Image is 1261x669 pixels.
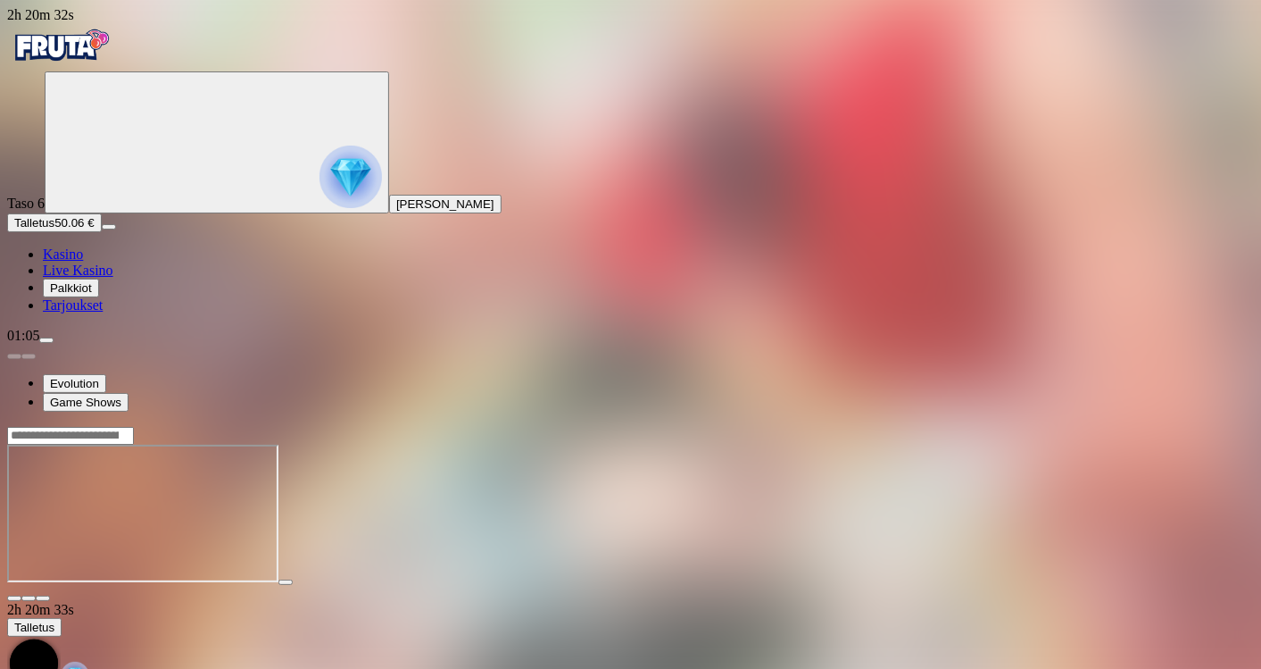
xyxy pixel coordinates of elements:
[7,328,39,343] span: 01:05
[389,195,502,213] button: [PERSON_NAME]
[14,216,54,230] span: Talletus
[7,196,45,211] span: Taso 6
[50,377,99,390] span: Evolution
[54,216,94,230] span: 50.06 €
[14,621,54,634] span: Talletus
[7,618,62,637] button: Talletus
[21,354,36,359] button: next slide
[43,297,103,313] span: Tarjoukset
[45,71,389,213] button: reward progress
[39,338,54,343] button: menu
[7,213,102,232] button: Talletusplus icon50.06 €
[43,247,83,262] span: Kasino
[396,197,494,211] span: [PERSON_NAME]
[36,596,50,601] button: fullscreen icon
[102,224,116,230] button: menu
[43,263,113,278] a: poker-chip iconLive Kasino
[43,297,103,313] a: gift-inverted iconTarjoukset
[7,7,74,22] span: user session time
[50,281,92,295] span: Palkkiot
[7,23,114,68] img: Fruta
[7,354,21,359] button: prev slide
[43,263,113,278] span: Live Kasino
[43,374,106,393] button: Evolution
[43,393,129,412] button: Game Shows
[7,55,114,71] a: Fruta
[43,247,83,262] a: diamond iconKasino
[7,427,134,445] input: Search
[7,23,1254,314] nav: Primary
[50,396,121,409] span: Game Shows
[21,596,36,601] button: chevron-down icon
[319,146,382,208] img: reward progress
[7,596,21,601] button: close icon
[7,445,278,582] iframe: Monopoly Live
[43,279,99,297] button: reward iconPalkkiot
[7,602,74,617] span: user session time
[278,580,293,585] button: play icon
